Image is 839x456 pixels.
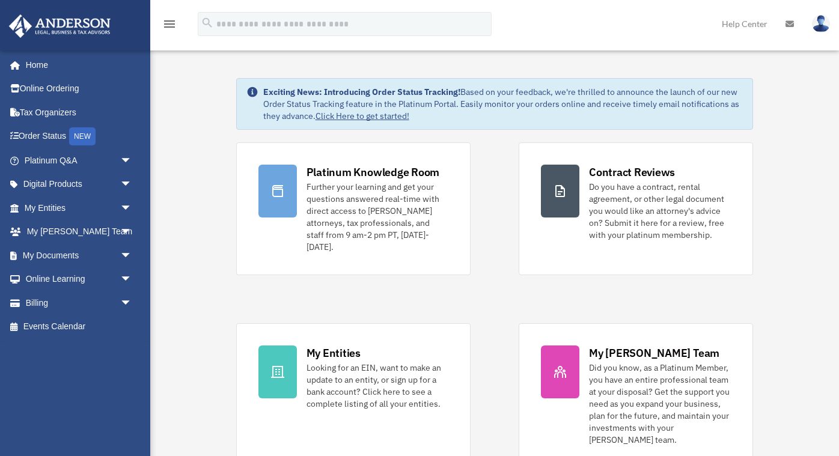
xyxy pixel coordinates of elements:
[8,220,150,244] a: My [PERSON_NAME] Teamarrow_drop_down
[8,100,150,124] a: Tax Organizers
[8,243,150,267] a: My Documentsarrow_drop_down
[120,172,144,197] span: arrow_drop_down
[236,142,471,275] a: Platinum Knowledge Room Further your learning and get your questions answered real-time with dire...
[307,165,440,180] div: Platinum Knowledge Room
[5,14,114,38] img: Anderson Advisors Platinum Portal
[307,181,448,253] div: Further your learning and get your questions answered real-time with direct access to [PERSON_NAM...
[201,16,214,29] i: search
[263,86,743,122] div: Based on your feedback, we're thrilled to announce the launch of our new Order Status Tracking fe...
[589,181,731,241] div: Do you have a contract, rental agreement, or other legal document you would like an attorney's ad...
[8,172,150,196] a: Digital Productsarrow_drop_down
[120,243,144,268] span: arrow_drop_down
[162,21,177,31] a: menu
[589,165,675,180] div: Contract Reviews
[589,345,719,360] div: My [PERSON_NAME] Team
[120,291,144,315] span: arrow_drop_down
[307,362,448,410] div: Looking for an EIN, want to make an update to an entity, or sign up for a bank account? Click her...
[120,220,144,245] span: arrow_drop_down
[8,315,150,339] a: Events Calendar
[589,362,731,446] div: Did you know, as a Platinum Member, you have an entire professional team at your disposal? Get th...
[120,148,144,173] span: arrow_drop_down
[120,196,144,220] span: arrow_drop_down
[8,124,150,149] a: Order StatusNEW
[263,87,460,97] strong: Exciting News: Introducing Order Status Tracking!
[8,267,150,291] a: Online Learningarrow_drop_down
[8,291,150,315] a: Billingarrow_drop_down
[307,345,361,360] div: My Entities
[162,17,177,31] i: menu
[69,127,96,145] div: NEW
[8,77,150,101] a: Online Ordering
[316,111,409,121] a: Click Here to get started!
[812,15,830,32] img: User Pic
[120,267,144,292] span: arrow_drop_down
[519,142,753,275] a: Contract Reviews Do you have a contract, rental agreement, or other legal document you would like...
[8,53,144,77] a: Home
[8,196,150,220] a: My Entitiesarrow_drop_down
[8,148,150,172] a: Platinum Q&Aarrow_drop_down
